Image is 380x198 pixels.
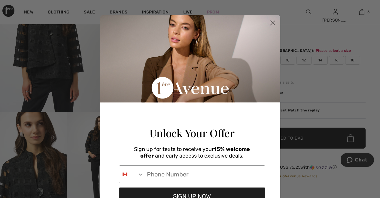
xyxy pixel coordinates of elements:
[14,4,26,10] span: Chat
[144,166,265,183] input: Phone Number
[119,166,144,183] button: Search Countries
[134,146,214,152] span: Sign up for texts to receive your
[267,18,278,28] button: Close dialog
[140,146,250,159] span: 15% welcome offer
[155,152,244,159] span: and early access to exclusive deals.
[150,126,235,140] span: Unlock Your Offer
[123,172,127,177] img: Canada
